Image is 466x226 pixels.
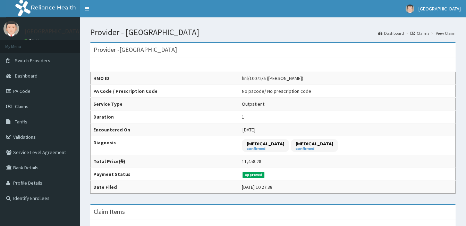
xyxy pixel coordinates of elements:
[296,147,333,151] small: confirmed
[243,127,255,133] span: [DATE]
[15,103,28,110] span: Claims
[91,123,239,136] th: Encountered On
[15,73,37,79] span: Dashboard
[91,181,239,194] th: Date Filed
[247,141,284,147] p: [MEDICAL_DATA]
[15,119,27,125] span: Tariffs
[243,172,264,178] span: Approved
[91,72,239,85] th: HMO ID
[91,155,239,168] th: Total Price(₦)
[94,209,125,215] h3: Claim Items
[410,30,429,36] a: Claims
[90,28,456,37] h1: Provider - [GEOGRAPHIC_DATA]
[296,141,333,147] p: [MEDICAL_DATA]
[436,30,456,36] a: View Claim
[242,184,272,191] div: [DATE] 10:27:38
[24,28,82,34] p: [GEOGRAPHIC_DATA]
[242,113,244,120] div: 1
[24,38,41,43] a: Online
[91,136,239,155] th: Diagnosis
[242,158,261,165] div: 11,458.28
[242,75,303,82] div: hnl/10072/a ([PERSON_NAME])
[91,168,239,181] th: Payment Status
[242,100,264,107] div: Outpatient
[378,30,404,36] a: Dashboard
[91,111,239,123] th: Duration
[242,88,311,95] div: No pacode / No prescription code
[418,6,461,12] span: [GEOGRAPHIC_DATA]
[406,5,414,13] img: User Image
[94,47,177,53] h3: Provider - [GEOGRAPHIC_DATA]
[3,21,19,37] img: User Image
[91,98,239,111] th: Service Type
[15,57,50,64] span: Switch Providers
[247,147,284,151] small: confirmed
[91,85,239,98] th: PA Code / Prescription Code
